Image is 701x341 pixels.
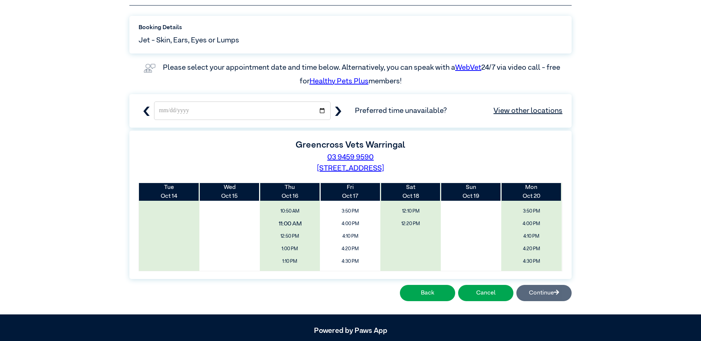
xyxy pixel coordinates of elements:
[455,64,481,71] a: WebVet
[441,183,501,201] th: Oct 19
[504,218,559,229] span: 4:00 PM
[322,206,378,217] span: 3:50 PM
[262,206,318,217] span: 10:50 AM
[322,244,378,254] span: 4:20 PM
[322,269,378,280] span: 4:40 PM
[322,256,378,267] span: 4:30 PM
[504,206,559,217] span: 3:50 PM
[322,231,378,242] span: 4:10 PM
[501,183,562,201] th: Oct 20
[400,285,455,301] button: Back
[139,35,239,46] span: Jet - Skin, Ears, Eyes or Lumps
[494,105,562,116] a: View other locations
[262,256,318,267] span: 1:10 PM
[317,165,384,172] a: [STREET_ADDRESS]
[199,183,260,201] th: Oct 15
[139,183,199,201] th: Oct 14
[504,244,559,254] span: 4:20 PM
[139,23,562,32] label: Booking Details
[262,231,318,242] span: 12:50 PM
[320,183,380,201] th: Oct 17
[260,183,320,201] th: Oct 16
[163,64,562,85] label: Please select your appointment date and time below. Alternatively, you can speak with a 24/7 via ...
[504,269,559,280] span: 5:10 PM
[383,206,438,217] span: 12:10 PM
[262,269,318,280] span: 3:00 PM
[458,285,513,301] button: Cancel
[254,217,326,231] span: 11:00 AM
[310,77,369,85] a: Healthy Pets Plus
[322,218,378,229] span: 4:00 PM
[504,231,559,242] span: 4:10 PM
[129,326,572,335] h5: Powered by Paws App
[504,256,559,267] span: 4:30 PM
[262,244,318,254] span: 1:00 PM
[380,183,441,201] th: Oct 18
[141,61,158,76] img: vet
[296,141,405,149] label: Greencross Vets Warringal
[355,105,562,116] span: Preferred time unavailable?
[327,154,374,161] a: 03 9459 9590
[383,218,438,229] span: 12:20 PM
